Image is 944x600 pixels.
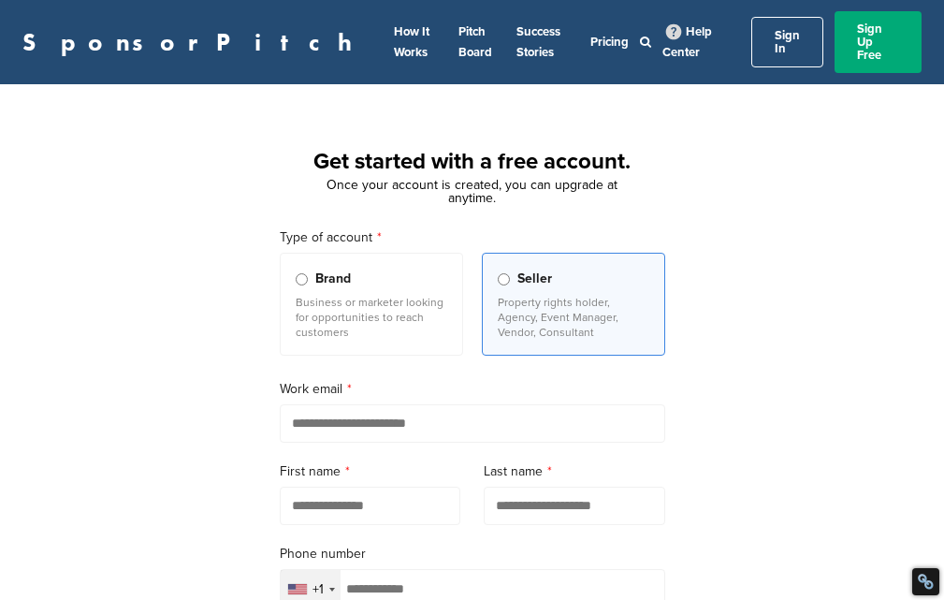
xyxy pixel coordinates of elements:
[498,273,510,285] input: Seller Property rights holder, Agency, Event Manager, Vendor, Consultant
[590,35,629,50] a: Pricing
[516,24,560,60] a: Success Stories
[296,295,447,340] p: Business or marketer looking for opportunities to reach customers
[835,11,922,73] a: Sign Up Free
[280,379,665,400] label: Work email
[22,30,364,54] a: SponsorPitch
[315,269,351,289] span: Brand
[458,24,492,60] a: Pitch Board
[280,461,461,482] label: First name
[394,24,429,60] a: How It Works
[312,583,324,596] div: +1
[917,573,935,591] div: Restore Info Box &#10;&#10;NoFollow Info:&#10; META-Robots NoFollow: &#09;true&#10; META-Robots N...
[296,273,308,285] input: Brand Business or marketer looking for opportunities to reach customers
[280,544,665,564] label: Phone number
[662,21,712,64] a: Help Center
[498,295,649,340] p: Property rights holder, Agency, Event Manager, Vendor, Consultant
[280,227,665,248] label: Type of account
[517,269,552,289] span: Seller
[257,145,688,179] h1: Get started with a free account.
[751,17,823,67] a: Sign In
[484,461,665,482] label: Last name
[327,177,617,206] span: Once your account is created, you can upgrade at anytime.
